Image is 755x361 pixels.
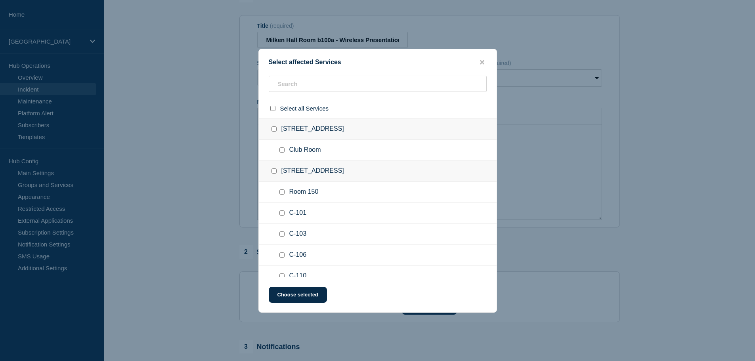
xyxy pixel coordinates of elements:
[259,118,497,140] div: [STREET_ADDRESS]
[289,272,307,280] span: C-110
[279,189,285,195] input: Room 150 checkbox
[279,252,285,258] input: C-106 checkbox
[289,230,307,238] span: C-103
[289,209,307,217] span: C-101
[271,126,277,132] input: 714 21st Street checkbox
[279,273,285,279] input: C-110 checkbox
[269,76,487,92] input: Search
[269,287,327,303] button: Choose selected
[270,106,275,111] input: select all checkbox
[279,210,285,216] input: C-101 checkbox
[271,168,277,174] input: 1776 G Street checkbox
[279,231,285,237] input: C-103 checkbox
[289,188,319,196] span: Room 150
[259,161,497,182] div: [STREET_ADDRESS]
[289,251,307,259] span: C-106
[478,59,487,66] button: close button
[279,147,285,153] input: Club Room checkbox
[259,59,497,66] div: Select affected Services
[289,146,321,154] span: Club Room
[280,105,329,112] span: Select all Services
